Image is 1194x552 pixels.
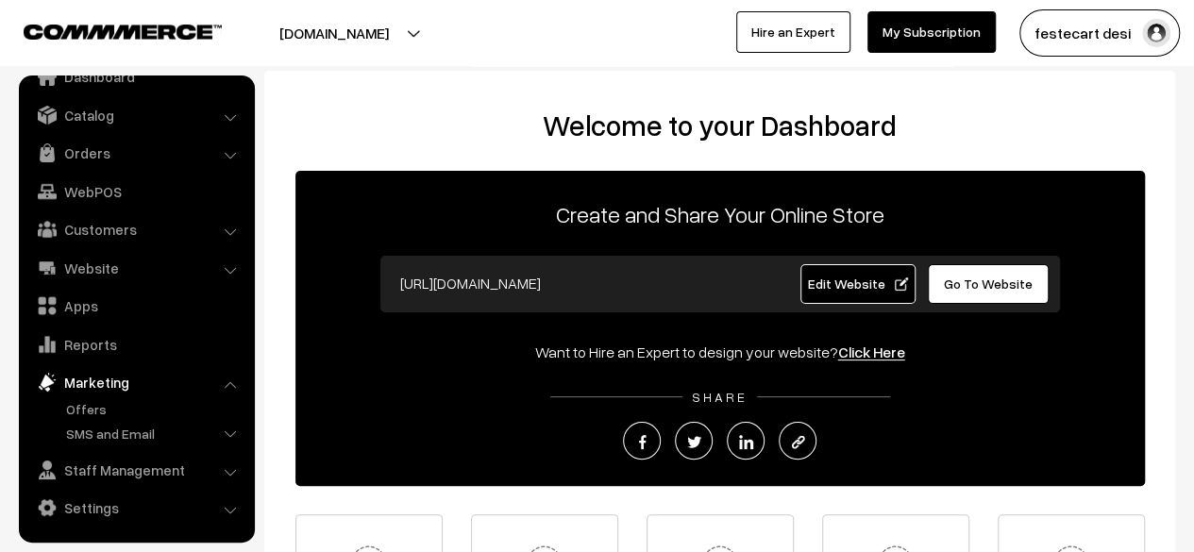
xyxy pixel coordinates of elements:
h2: Welcome to your Dashboard [283,109,1156,142]
a: Edit Website [800,264,916,304]
a: Offers [61,399,248,419]
p: Create and Share Your Online Store [295,197,1145,231]
button: [DOMAIN_NAME] [213,9,455,57]
a: WebPOS [24,175,248,209]
button: festecart desi [1019,9,1180,57]
a: Marketing [24,365,248,399]
a: Customers [24,212,248,246]
a: Apps [24,289,248,323]
a: Reports [24,327,248,361]
a: Orders [24,136,248,170]
a: Catalog [24,98,248,132]
a: Hire an Expert [736,11,850,53]
a: Website [24,251,248,285]
span: SHARE [682,389,757,405]
span: Go To Website [944,276,1033,292]
img: user [1142,19,1170,47]
img: COMMMERCE [24,25,222,39]
span: Edit Website [807,276,908,292]
a: COMMMERCE [24,19,189,42]
a: Go To Website [928,264,1050,304]
a: Staff Management [24,453,248,487]
a: SMS and Email [61,424,248,443]
a: Settings [24,491,248,525]
a: Dashboard [24,59,248,93]
a: Click Here [838,343,905,361]
div: Want to Hire an Expert to design your website? [295,341,1145,363]
a: My Subscription [867,11,996,53]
